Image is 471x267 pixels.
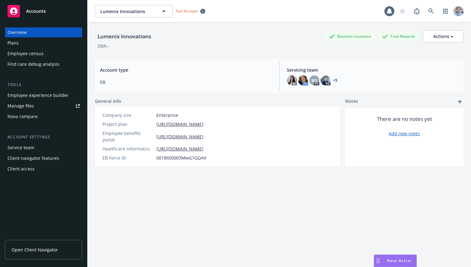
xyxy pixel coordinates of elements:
button: Nova Assist [374,255,417,267]
div: Find care debug analysis [7,59,59,69]
span: Accounts [26,9,46,14]
a: Employee experience builder [5,90,82,100]
div: Account settings [5,134,82,140]
a: add [456,98,464,105]
img: photo [298,75,308,85]
span: 0018X00003MwG1GQAV [156,155,206,161]
span: Test Account [175,8,198,14]
span: Open Client Navigator [12,246,58,253]
a: Overview [5,27,82,37]
span: Nova Assist [387,258,412,263]
button: Lumenix Innovations [95,5,173,17]
div: Plans [7,38,19,48]
div: Actions [433,31,453,42]
a: Start snowing [396,5,409,17]
a: Report a Bug [411,5,423,17]
div: Healthcare Informatics [102,145,154,152]
img: photo [454,6,464,16]
span: EB [100,79,272,85]
a: Accounts [5,2,82,20]
div: Service team [7,143,34,153]
span: There are no notes yet [377,115,432,123]
span: BD [312,77,317,84]
button: Actions [423,30,464,43]
div: DBA: - [98,43,109,49]
a: Search [425,5,437,17]
span: Test Account [173,8,208,14]
div: Manage files [7,101,34,111]
span: Servicing team [287,67,459,73]
span: Notes [345,98,358,105]
a: Nova compare [5,112,82,122]
a: Manage files [5,101,82,111]
span: Enterprise [156,112,178,118]
div: Drag to move [374,255,382,267]
div: Employee benefits portal [102,130,154,143]
div: EB Force ID [102,155,154,161]
a: Service team [5,143,82,153]
div: Business Insurance [326,32,374,40]
a: Employee census [5,49,82,59]
div: Client navigator features [7,153,59,163]
a: Find care debug analysis [5,59,82,69]
span: Account type [100,67,272,73]
a: [URL][DOMAIN_NAME] [156,121,203,127]
div: Company size [102,112,154,118]
span: General info [95,98,121,104]
div: Nova compare [7,112,38,122]
a: [URL][DOMAIN_NAME] [156,145,203,152]
div: Client access [7,164,35,174]
img: photo [287,75,297,85]
a: [URL][DOMAIN_NAME] [156,133,203,140]
div: Project plan [102,121,154,127]
a: Plans [5,38,82,48]
a: Client navigator features [5,153,82,163]
a: Add new notes [389,130,420,137]
a: Client access [5,164,82,174]
div: Employee census [7,49,44,59]
div: Total Rewards [379,32,418,40]
div: Overview [7,27,27,37]
div: Tools [5,82,82,88]
img: photo [321,75,331,85]
a: Switch app [439,5,452,17]
div: Employee experience builder [7,90,69,100]
span: Lumenix Innovations [100,8,154,15]
div: Lumenix Innovations [95,32,154,41]
a: +5 [333,79,337,82]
